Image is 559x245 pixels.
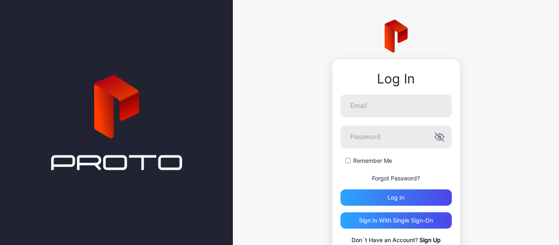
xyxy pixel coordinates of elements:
a: Sign Up [419,236,441,243]
button: Sign in With Single Sign-On [340,212,452,229]
input: Email [340,94,452,117]
button: Password [435,132,444,142]
button: Log in [340,189,452,206]
div: Log In [340,72,452,86]
div: Sign in With Single Sign-On [359,217,433,224]
label: Remember Me [353,157,392,165]
input: Password [340,126,452,148]
p: Don`t Have an Account? [340,235,452,245]
div: Log in [388,194,404,201]
a: Forgot Password? [372,175,420,182]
